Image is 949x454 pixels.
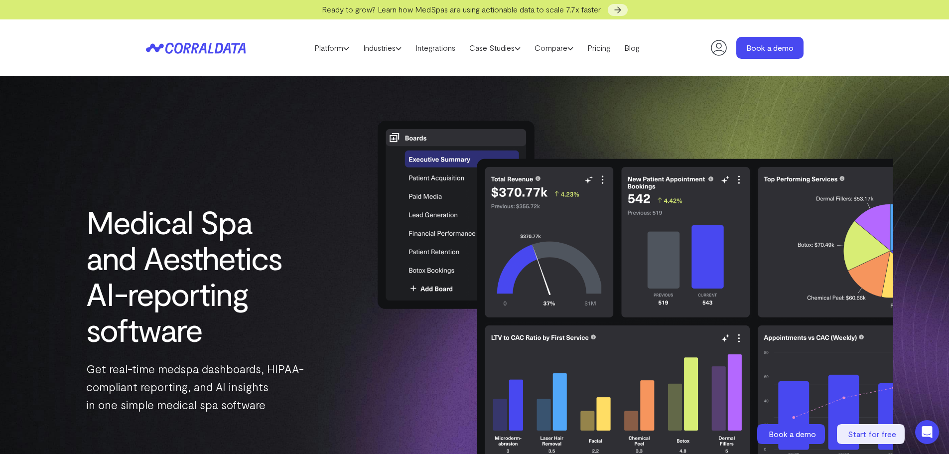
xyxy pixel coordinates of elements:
a: Platform [307,40,356,55]
h1: Medical Spa and Aesthetics AI-reporting software [86,204,304,347]
div: Open Intercom Messenger [915,420,939,444]
a: Compare [528,40,580,55]
span: Ready to grow? Learn how MedSpas are using actionable data to scale 7.7x faster [322,4,601,14]
span: Start for free [848,429,896,439]
p: Get real-time medspa dashboards, HIPAA-compliant reporting, and AI insights in one simple medical... [86,360,304,414]
a: Start for free [837,424,907,444]
a: Case Studies [462,40,528,55]
a: Blog [617,40,647,55]
span: Book a demo [769,429,816,439]
a: Book a demo [757,424,827,444]
a: Integrations [408,40,462,55]
a: Pricing [580,40,617,55]
a: Industries [356,40,408,55]
a: Book a demo [736,37,804,59]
